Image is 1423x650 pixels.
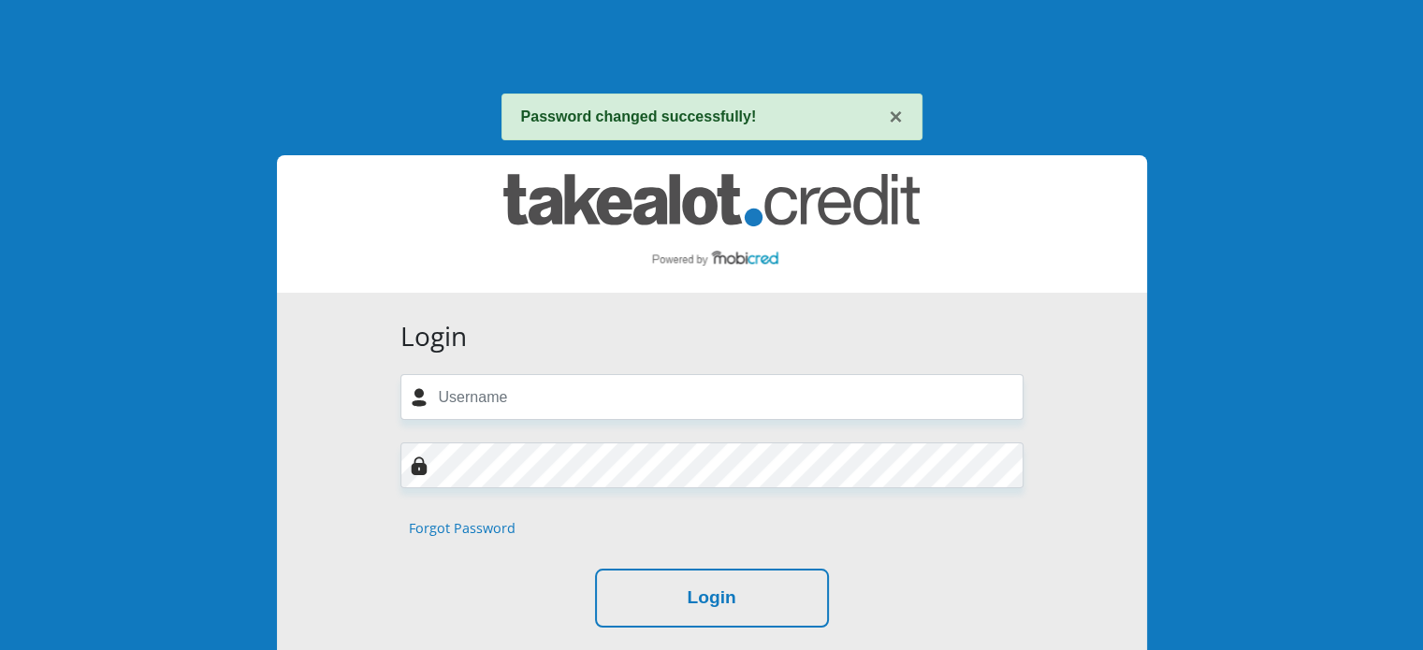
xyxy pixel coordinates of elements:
button: × [889,106,902,128]
img: takealot_credit logo [503,174,920,274]
img: Image [410,456,428,475]
input: Username [400,374,1024,420]
button: Login [595,569,829,628]
strong: Password changed successfully! [521,108,757,124]
h3: Login [400,321,1024,353]
img: user-icon image [410,388,428,407]
a: Forgot Password [409,518,515,539]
